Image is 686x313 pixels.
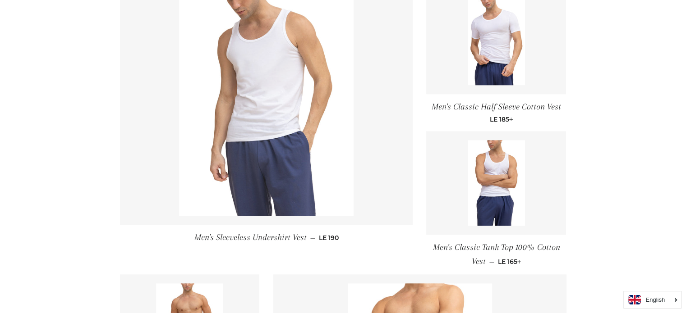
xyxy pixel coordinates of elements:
span: — [489,258,494,266]
span: LE 185 [490,115,513,123]
span: Men's Sleeveless Undershirt Vest [194,232,306,242]
a: Men's Classic Tank Top 100% Cotton Vest — LE 165 [426,235,566,275]
span: Men's Classic Half Sleeve Cotton Vest [432,102,561,112]
span: LE 190 [318,234,338,242]
i: English [645,297,665,303]
a: English [628,295,677,304]
span: Men's Classic Tank Top 100% Cotton Vest [433,242,560,266]
a: Men's Classic Half Sleeve Cotton Vest — LE 185 [426,94,566,131]
span: — [481,115,486,123]
span: — [310,234,315,242]
span: LE 165 [497,258,521,266]
a: Men's Sleeveless Undershirt Vest — LE 190 [120,225,413,250]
